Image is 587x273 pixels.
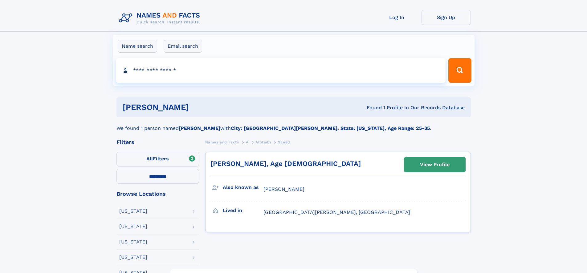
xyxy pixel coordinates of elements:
span: All [146,156,153,162]
span: [PERSON_NAME] [263,186,304,192]
a: View Profile [404,157,465,172]
div: Browse Locations [116,191,199,197]
div: We found 1 person named with . [116,117,471,132]
div: View Profile [420,158,450,172]
label: Name search [118,40,157,53]
div: [US_STATE] [119,224,147,229]
span: [GEOGRAPHIC_DATA][PERSON_NAME], [GEOGRAPHIC_DATA] [263,209,410,215]
div: Filters [116,139,199,145]
button: Search Button [448,58,471,83]
h3: Lived in [223,205,263,216]
a: Sign Up [422,10,471,25]
input: search input [116,58,446,83]
span: A [246,140,249,144]
div: Found 1 Profile In Our Records Database [278,104,465,111]
h3: Also known as [223,182,263,193]
span: Saeed [278,140,290,144]
a: Log In [372,10,422,25]
a: A [246,138,249,146]
span: Alotaibi [255,140,271,144]
div: [US_STATE] [119,209,147,214]
a: Names and Facts [205,138,239,146]
h1: [PERSON_NAME] [123,103,278,111]
label: Filters [116,152,199,167]
b: [PERSON_NAME] [179,125,220,131]
label: Email search [164,40,202,53]
b: City: [GEOGRAPHIC_DATA][PERSON_NAME], State: [US_STATE], Age Range: 25-35 [231,125,430,131]
img: Logo Names and Facts [116,10,205,26]
div: [US_STATE] [119,255,147,260]
div: [US_STATE] [119,239,147,244]
a: Alotaibi [255,138,271,146]
a: [PERSON_NAME], Age [DEMOGRAPHIC_DATA] [210,160,361,167]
